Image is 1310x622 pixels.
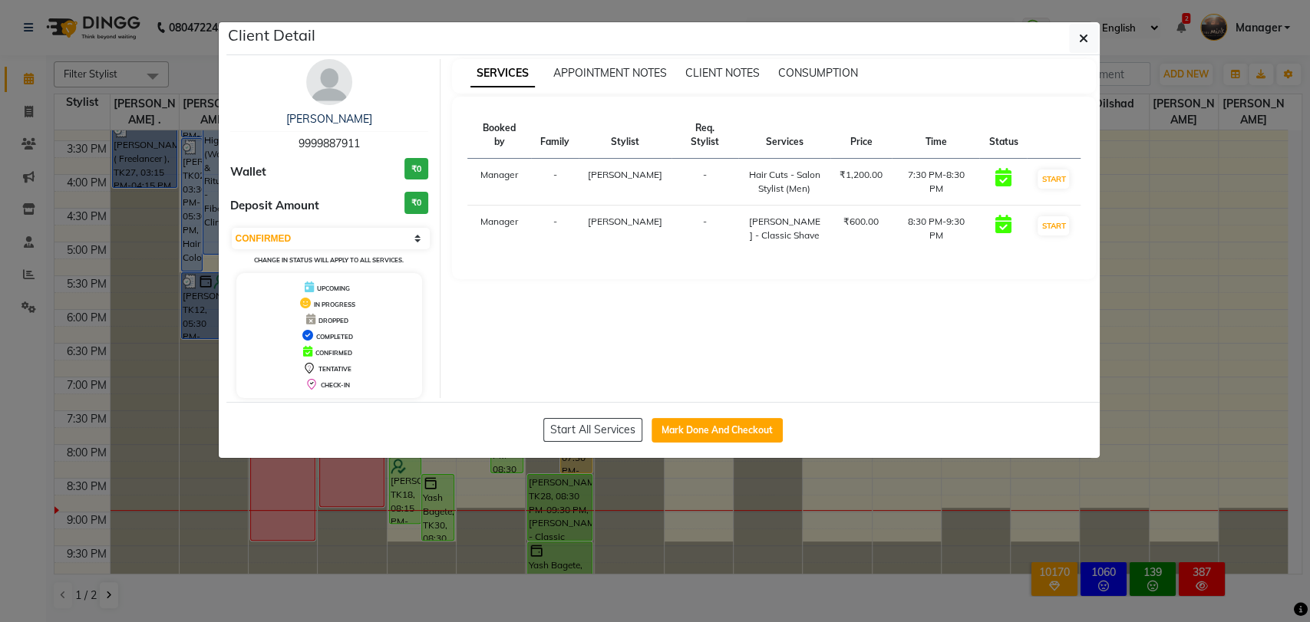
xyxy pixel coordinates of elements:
span: TENTATIVE [318,365,351,373]
a: [PERSON_NAME] [286,112,372,126]
span: 9999887911 [299,137,360,150]
td: 8:30 PM-9:30 PM [892,206,979,252]
th: Stylist [579,112,671,159]
div: Hair Cuts - Salon Stylist (Men) [747,168,821,196]
button: Start All Services [543,418,642,442]
h5: Client Detail [228,24,315,47]
span: COMPLETED [316,333,353,341]
th: Price [830,112,892,159]
td: Manager [467,206,531,252]
td: Manager [467,159,531,206]
th: Req. Stylist [671,112,738,159]
span: IN PROGRESS [314,301,355,308]
div: [PERSON_NAME] - Classic Shave [747,215,821,242]
span: Wallet [230,163,266,181]
th: Booked by [467,112,531,159]
td: - [671,206,738,252]
span: [PERSON_NAME] [588,169,662,180]
button: START [1038,169,1069,189]
img: avatar [306,59,352,105]
div: ₹600.00 [840,215,883,229]
span: APPOINTMENT NOTES [553,66,667,80]
span: UPCOMING [317,285,350,292]
th: Time [892,112,979,159]
span: Deposit Amount [230,197,319,215]
button: Mark Done And Checkout [652,418,783,443]
div: ₹1,200.00 [840,168,883,182]
th: Status [979,112,1027,159]
h3: ₹0 [404,192,428,214]
h3: ₹0 [404,158,428,180]
button: START [1038,216,1069,235]
small: Change in status will apply to all services. [254,256,404,264]
span: CONFIRMED [315,349,352,357]
span: CLIENT NOTES [685,66,760,80]
td: - [531,159,579,206]
td: - [531,206,579,252]
span: DROPPED [318,317,348,324]
th: Services [738,112,830,159]
span: CONSUMPTION [778,66,858,80]
th: Family [531,112,579,159]
span: [PERSON_NAME] [588,216,662,227]
td: - [671,159,738,206]
span: CHECK-IN [321,381,350,389]
td: 7:30 PM-8:30 PM [892,159,979,206]
span: SERVICES [470,60,535,87]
